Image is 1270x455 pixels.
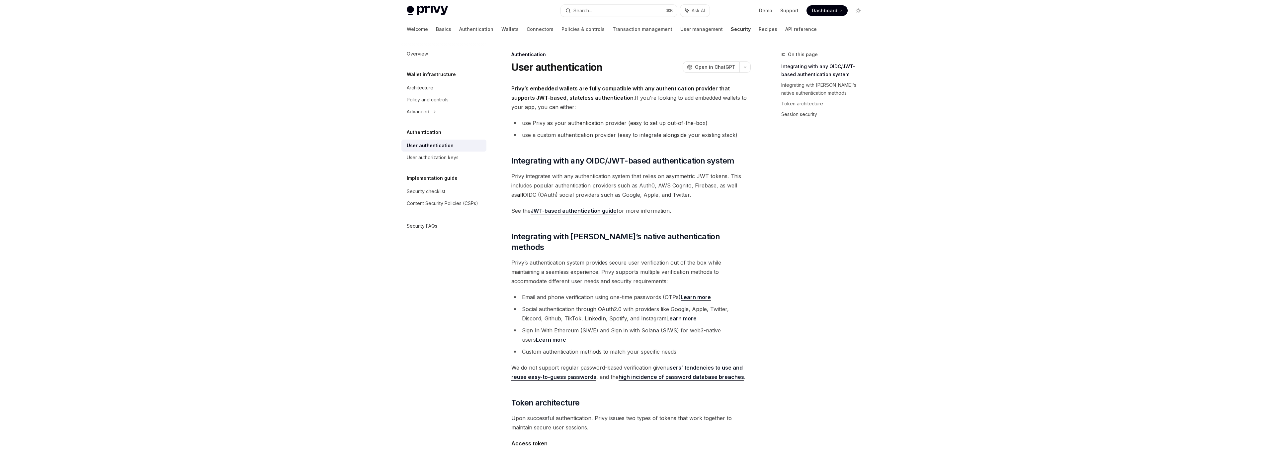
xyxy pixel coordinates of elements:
[401,140,486,152] a: User authentication
[561,5,677,17] button: Search...⌘K
[459,21,493,37] a: Authentication
[759,21,777,37] a: Recipes
[785,21,817,37] a: API reference
[407,84,433,92] div: Architecture
[401,185,486,197] a: Security checklist
[853,5,864,16] button: Toggle dark mode
[407,142,454,150] div: User authentication
[680,21,723,37] a: User management
[407,108,429,116] div: Advanced
[812,7,837,14] span: Dashboard
[407,128,441,136] h5: Authentication
[407,187,445,195] div: Security checklist
[731,21,751,37] a: Security
[407,21,428,37] a: Welcome
[401,82,486,94] a: Architecture
[407,222,437,230] div: Security FAQs
[407,199,478,207] div: Content Security Policies (CSPs)
[666,8,673,13] span: ⌘ K
[407,96,449,104] div: Policy and controls
[436,21,451,37] a: Basics
[692,7,705,14] span: Ask AI
[407,70,456,78] h5: Wallet infrastructure
[407,154,459,162] div: User authorization keys
[613,21,672,37] a: Transaction management
[501,21,519,37] a: Wallets
[527,21,553,37] a: Connectors
[401,220,486,232] a: Security FAQs
[407,6,448,15] img: light logo
[780,7,799,14] a: Support
[806,5,848,16] a: Dashboard
[680,5,710,17] button: Ask AI
[407,50,428,58] div: Overview
[573,7,592,15] div: Search...
[561,21,605,37] a: Policies & controls
[401,152,486,164] a: User authorization keys
[407,174,458,182] h5: Implementation guide
[759,7,772,14] a: Demo
[401,48,486,60] a: Overview
[401,197,486,209] a: Content Security Policies (CSPs)
[401,94,486,106] a: Policy and controls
